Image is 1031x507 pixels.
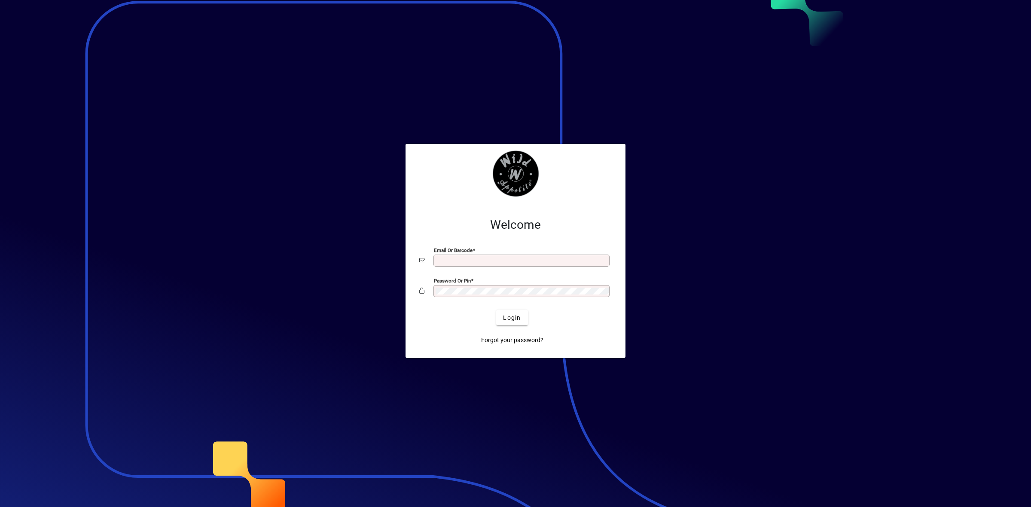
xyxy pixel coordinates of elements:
[434,247,473,253] mat-label: Email or Barcode
[503,313,521,322] span: Login
[481,336,543,345] span: Forgot your password?
[478,332,547,348] a: Forgot your password?
[434,278,471,284] mat-label: Password or Pin
[419,218,612,232] h2: Welcome
[496,310,528,325] button: Login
